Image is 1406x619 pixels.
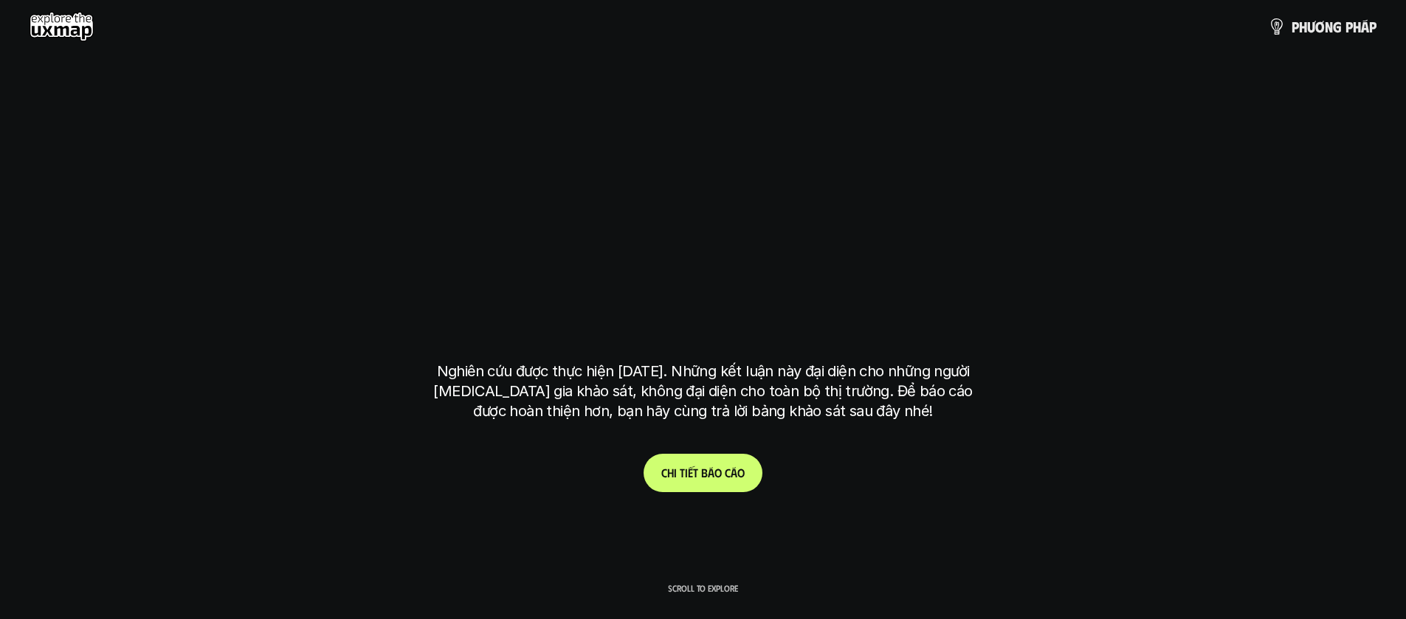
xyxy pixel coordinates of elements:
span: C [661,466,667,480]
span: t [693,466,698,480]
span: ư [1307,18,1315,35]
span: h [1299,18,1307,35]
span: h [667,466,674,480]
span: p [1292,18,1299,35]
span: c [725,466,731,480]
span: i [674,466,677,480]
p: Nghiên cứu được thực hiện [DATE]. Những kết luận này đại diện cho những người [MEDICAL_DATA] gia ... [427,362,980,421]
h1: tại [GEOGRAPHIC_DATA] [440,267,966,329]
span: á [731,466,737,480]
span: b [701,466,708,480]
span: n [1325,18,1333,35]
p: Scroll to explore [668,583,738,593]
span: t [680,466,685,480]
span: á [1361,18,1369,35]
span: h [1353,18,1361,35]
span: o [737,466,745,480]
a: phươngpháp [1268,12,1376,41]
span: p [1345,18,1353,35]
span: ế [688,466,693,480]
span: á [708,466,714,480]
span: g [1333,18,1342,35]
span: o [714,466,722,480]
h6: Kết quả nghiên cứu [652,114,765,131]
h1: phạm vi công việc của [434,151,973,212]
span: p [1369,18,1376,35]
span: i [685,466,688,480]
span: ơ [1315,18,1325,35]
